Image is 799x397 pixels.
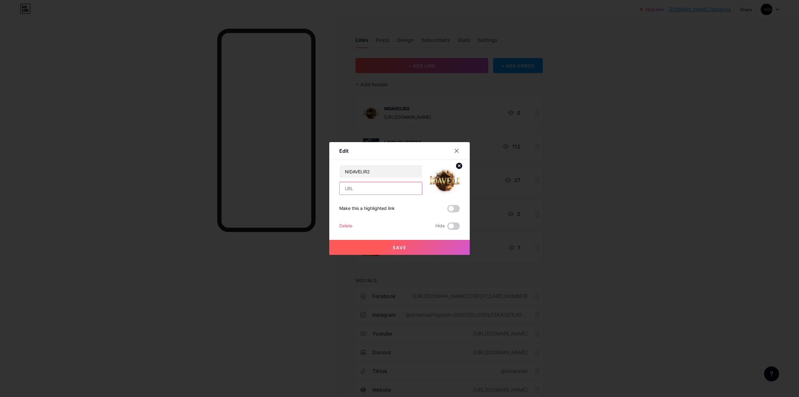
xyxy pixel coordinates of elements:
[340,165,422,178] input: Title
[339,222,352,230] div: Delete
[339,205,395,212] div: Make this a highlighted link
[435,222,445,230] span: Hide
[393,245,407,250] span: Save
[339,147,349,155] div: Edit
[340,182,422,195] input: URL
[329,240,470,255] button: Save
[430,165,460,195] img: link_thumbnail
